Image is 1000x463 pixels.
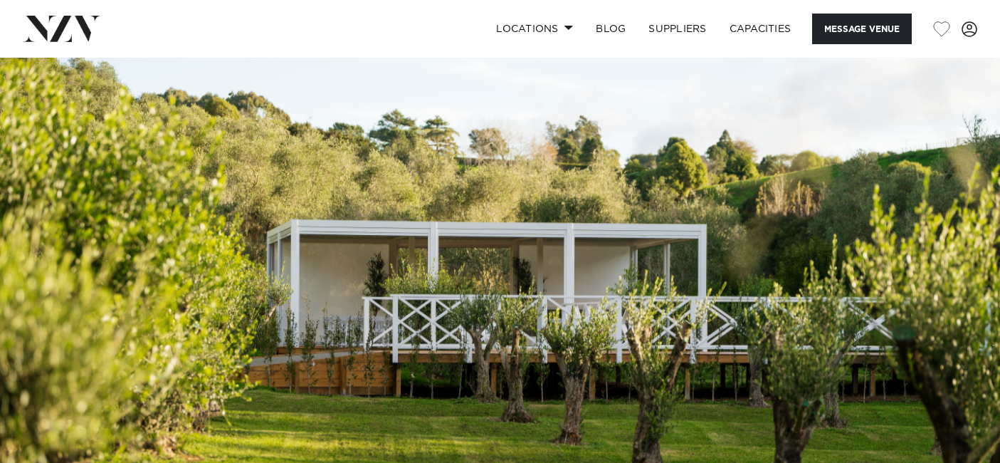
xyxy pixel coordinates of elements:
[23,16,100,41] img: nzv-logo.png
[637,14,717,44] a: SUPPLIERS
[812,14,912,44] button: Message Venue
[485,14,584,44] a: Locations
[584,14,637,44] a: BLOG
[718,14,803,44] a: Capacities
